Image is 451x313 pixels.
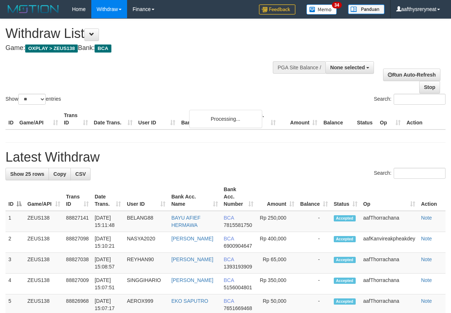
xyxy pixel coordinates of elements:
[24,253,63,274] td: ZEUS138
[124,183,168,211] th: User ID: activate to sort column ascending
[171,236,213,241] a: [PERSON_NAME]
[383,69,440,81] a: Run Auto-Refresh
[306,4,337,15] img: Button%20Memo.svg
[63,183,92,211] th: Trans ID: activate to sort column ascending
[224,277,234,283] span: BCA
[421,236,432,241] a: Note
[297,183,331,211] th: Balance: activate to sort column ascending
[5,168,49,180] a: Show 25 rows
[92,211,124,232] td: [DATE] 15:11:48
[70,168,91,180] a: CSV
[189,110,262,128] div: Processing...
[360,211,418,232] td: aafThorrachana
[5,26,293,41] h1: Withdraw List
[53,171,66,177] span: Copy
[171,277,213,283] a: [PERSON_NAME]
[61,109,91,130] th: Trans ID
[279,109,321,130] th: Amount
[259,4,295,15] img: Feedback.jpg
[256,211,297,232] td: Rp 250,000
[421,298,432,304] a: Note
[24,211,63,232] td: ZEUS138
[171,298,208,304] a: EKO SAPUTRO
[5,4,61,15] img: MOTION_logo.png
[224,285,252,290] span: Copy 5156004801 to clipboard
[224,298,234,304] span: BCA
[419,81,440,93] a: Stop
[24,183,63,211] th: Game/API: activate to sort column ascending
[331,183,360,211] th: Status: activate to sort column ascending
[63,274,92,294] td: 88827009
[5,211,24,232] td: 1
[224,264,252,270] span: Copy 1393193909 to clipboard
[5,232,24,253] td: 2
[334,257,356,263] span: Accepted
[256,232,297,253] td: Rp 400,000
[297,232,331,253] td: -
[332,2,342,8] span: 34
[377,109,404,130] th: Op
[5,274,24,294] td: 4
[360,274,418,294] td: aafThorrachana
[171,215,200,228] a: BAYU AFIEF HERMAWA
[224,243,252,249] span: Copy 6900904647 to clipboard
[348,4,385,14] img: panduan.png
[237,109,279,130] th: Bank Acc. Number
[75,171,86,177] span: CSV
[5,183,24,211] th: ID: activate to sort column descending
[10,171,44,177] span: Show 25 rows
[334,278,356,284] span: Accepted
[5,94,61,105] label: Show entries
[360,232,418,253] td: aafKanvireakpheakdey
[256,253,297,274] td: Rp 65,000
[91,109,135,130] th: Date Trans.
[124,274,168,294] td: SINGGIHARIO
[49,168,71,180] a: Copy
[171,256,213,262] a: [PERSON_NAME]
[5,109,16,130] th: ID
[224,236,234,241] span: BCA
[63,211,92,232] td: 88827141
[124,232,168,253] td: NASYA2020
[92,183,124,211] th: Date Trans.: activate to sort column ascending
[16,109,61,130] th: Game/API
[273,61,325,74] div: PGA Site Balance /
[421,215,432,221] a: Note
[24,232,63,253] td: ZEUS138
[5,253,24,274] td: 3
[421,277,432,283] a: Note
[297,211,331,232] td: -
[224,305,252,311] span: Copy 7651669468 to clipboard
[256,274,297,294] td: Rp 350,000
[124,211,168,232] td: BELANG88
[224,256,234,262] span: BCA
[92,232,124,253] td: [DATE] 15:10:21
[334,215,356,221] span: Accepted
[92,274,124,294] td: [DATE] 15:07:51
[92,253,124,274] td: [DATE] 15:08:57
[297,274,331,294] td: -
[330,65,365,70] span: None selected
[24,274,63,294] td: ZEUS138
[374,94,446,105] label: Search:
[394,168,446,179] input: Search:
[95,45,111,53] span: BCA
[18,94,46,105] select: Showentries
[224,222,252,228] span: Copy 7815581750 to clipboard
[360,253,418,274] td: aafThorrachana
[334,298,356,305] span: Accepted
[5,150,446,165] h1: Latest Withdraw
[63,253,92,274] td: 88827038
[374,168,446,179] label: Search:
[224,215,234,221] span: BCA
[421,256,432,262] a: Note
[63,232,92,253] td: 88827098
[124,253,168,274] td: REYHAN90
[325,61,374,74] button: None selected
[404,109,446,130] th: Action
[221,183,256,211] th: Bank Acc. Number: activate to sort column ascending
[320,109,354,130] th: Balance
[25,45,78,53] span: OXPLAY > ZEUS138
[135,109,179,130] th: User ID
[334,236,356,242] span: Accepted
